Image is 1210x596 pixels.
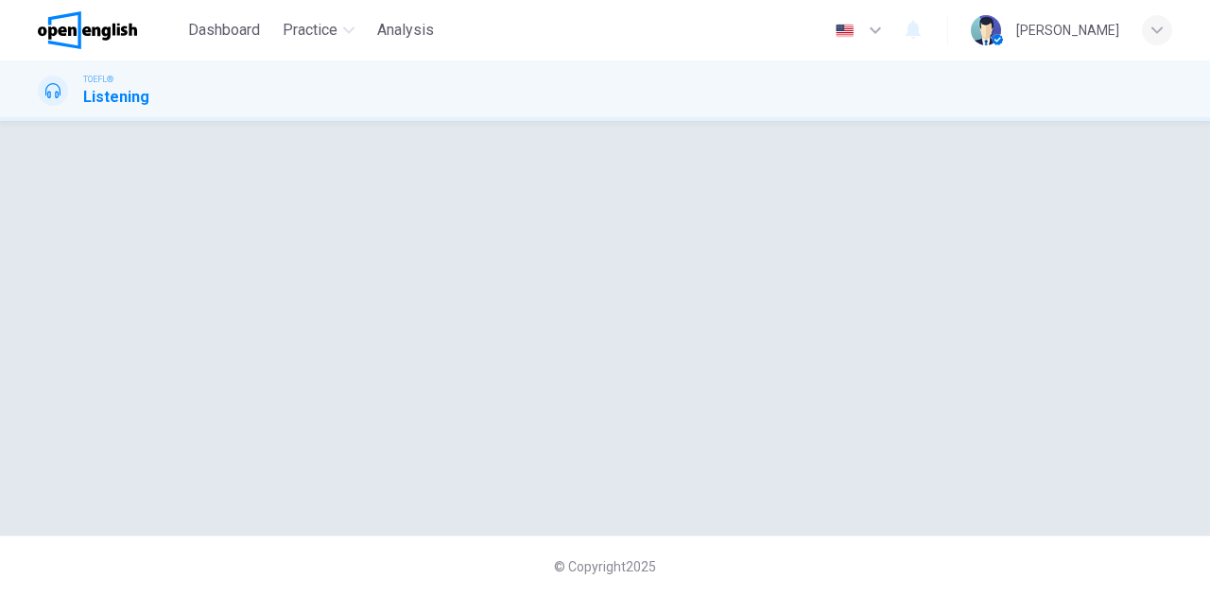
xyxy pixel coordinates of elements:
[554,559,656,574] span: © Copyright 2025
[188,19,260,42] span: Dashboard
[38,11,137,49] img: OpenEnglish logo
[1016,19,1119,42] div: [PERSON_NAME]
[370,13,441,47] button: Analysis
[283,19,337,42] span: Practice
[38,11,181,49] a: OpenEnglish logo
[83,73,113,86] span: TOEFL®
[377,19,434,42] span: Analysis
[971,15,1001,45] img: Profile picture
[83,86,149,109] h1: Listening
[833,24,856,38] img: en
[181,13,268,47] button: Dashboard
[275,13,362,47] button: Practice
